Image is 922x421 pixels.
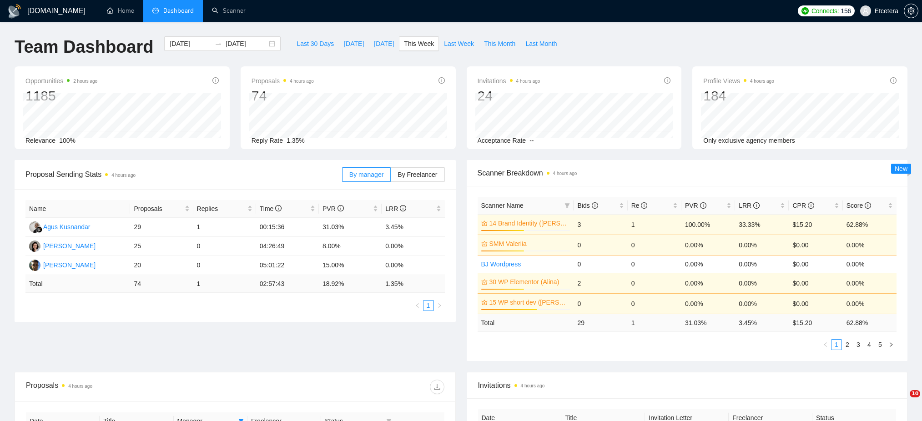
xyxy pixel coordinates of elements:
[344,39,364,49] span: [DATE]
[574,214,627,235] td: 3
[489,277,569,287] a: 30 WP Elementor (Alina)
[808,202,814,209] span: info-circle
[681,235,735,255] td: 0.00%
[252,87,314,105] div: 74
[398,171,437,178] span: By Freelancer
[339,36,369,51] button: [DATE]
[382,218,444,237] td: 3.45%
[823,342,828,347] span: left
[525,39,557,49] span: Last Month
[338,205,344,211] span: info-circle
[681,314,735,331] td: 31.03 %
[349,171,383,178] span: By manager
[212,77,219,84] span: info-circle
[489,218,569,228] a: 14 Brand Identity ([PERSON_NAME])
[130,237,193,256] td: 25
[438,77,445,84] span: info-circle
[904,7,918,15] a: setting
[478,380,897,391] span: Invitations
[252,75,314,86] span: Proposals
[130,218,193,237] td: 29
[703,87,774,105] div: 184
[843,314,897,331] td: 62.88 %
[412,300,423,311] button: left
[130,256,193,275] td: 20
[130,200,193,218] th: Proposals
[319,237,382,256] td: 8.00%
[130,275,193,293] td: 74
[681,214,735,235] td: 100.00%
[478,137,526,144] span: Acceptance Rate
[735,273,789,293] td: 0.00%
[750,79,774,84] time: 4 hours ago
[252,137,283,144] span: Reply Rate
[444,39,474,49] span: Last Week
[521,383,545,388] time: 4 hours ago
[574,255,627,273] td: 0
[319,256,382,275] td: 15.00%
[564,203,570,208] span: filter
[25,200,130,218] th: Name
[215,40,222,47] span: swap-right
[170,39,211,49] input: Start date
[864,340,874,350] a: 4
[846,202,871,209] span: Score
[25,169,342,180] span: Proposal Sending Stats
[212,7,246,15] a: searchScanner
[904,4,918,18] button: setting
[481,279,488,285] span: crown
[382,275,444,293] td: 1.35 %
[853,339,864,350] li: 3
[875,340,885,350] a: 5
[423,300,434,311] li: 1
[193,218,256,237] td: 1
[700,202,706,209] span: info-circle
[434,300,445,311] li: Next Page
[628,235,681,255] td: 0
[29,221,40,233] img: AK
[369,36,399,51] button: [DATE]
[319,218,382,237] td: 31.03%
[43,241,96,251] div: [PERSON_NAME]
[685,202,706,209] span: PVR
[478,314,574,331] td: Total
[631,202,648,209] span: Re
[886,339,897,350] li: Next Page
[628,255,681,273] td: 0
[215,40,222,47] span: to
[574,235,627,255] td: 0
[430,380,444,394] button: download
[297,39,334,49] span: Last 30 Days
[563,199,572,212] span: filter
[811,6,839,16] span: Connects:
[25,275,130,293] td: Total
[529,137,534,144] span: --
[789,273,842,293] td: $0.00
[193,256,256,275] td: 0
[865,202,871,209] span: info-circle
[753,202,760,209] span: info-circle
[36,226,42,233] img: gigradar-bm.png
[481,299,488,306] span: crown
[43,260,96,270] div: [PERSON_NAME]
[890,77,897,84] span: info-circle
[831,339,842,350] li: 1
[843,255,897,273] td: 0.00%
[68,384,92,389] time: 4 hours ago
[843,214,897,235] td: 62.88%
[574,293,627,314] td: 0
[412,300,423,311] li: Previous Page
[628,314,681,331] td: 1
[26,380,235,394] div: Proposals
[628,293,681,314] td: 0
[197,204,246,214] span: Replies
[628,273,681,293] td: 0
[29,223,91,230] a: AKAgus Kusnandar
[735,314,789,331] td: 3.45 %
[479,36,520,51] button: This Month
[489,297,569,307] a: 15 WP short dev ([PERSON_NAME] B)
[43,222,91,232] div: Agus Kusnandar
[843,273,897,293] td: 0.00%
[29,260,40,271] img: AP
[789,235,842,255] td: $0.00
